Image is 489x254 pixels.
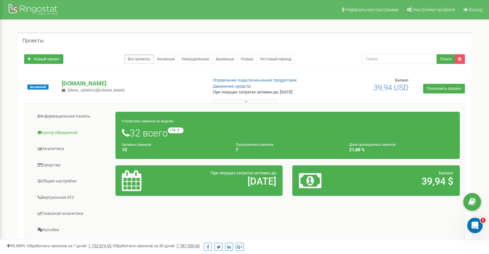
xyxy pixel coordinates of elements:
a: Новый проект [24,54,63,64]
a: Сквозная аналитика [29,206,116,222]
a: Движение средств [213,84,250,89]
a: Активные [153,54,178,64]
h5: Проекты [23,38,44,44]
a: Центр обращений [29,125,116,141]
a: Все проекты [124,54,154,64]
span: Обработано звонков за 30 дней : [113,243,200,248]
a: Средства [29,157,116,173]
small: Целевых звонков [122,143,151,147]
h2: 39,94 $ [354,176,453,187]
a: Аналитика [29,141,116,157]
a: Новые [237,54,257,64]
h4: 7 [236,147,340,152]
u: 7 787 559,00 [177,243,200,248]
small: Статистика звонков за неделю [122,119,174,123]
a: Тестовый период [256,54,295,64]
span: [EMAIL_ADDRESS][DOMAIN_NAME] [68,88,124,92]
button: Поиск [437,54,455,64]
small: +16 [168,127,184,133]
a: Пополнить баланс [423,84,465,93]
small: Пропущенных звонков [236,143,273,147]
h4: 21,88 % [349,147,453,152]
a: Архивные [212,54,238,64]
input: Поиск [362,54,437,64]
span: Обработано звонков за 7 дней : [27,243,112,248]
p: [DOMAIN_NAME] [62,79,202,88]
span: Выход [469,7,483,12]
iframe: Intercom live chat [467,218,483,233]
a: Информационная панель [29,109,116,124]
p: При текущих затратах активен до: [DATE] [213,89,316,95]
span: Настройки профиля [413,7,455,12]
small: Доля пропущенных звонков [349,143,395,147]
a: Управление подключенными продуктами [213,78,297,83]
span: При текущих затратах активен до [211,171,276,175]
span: Баланс [439,171,453,175]
span: 1 [480,218,485,223]
h2: [DATE] [177,176,276,187]
span: Активный [27,84,49,90]
span: Реферальная программа [345,7,399,12]
span: 39,94 USD [374,83,409,92]
a: Виртуальная АТС [29,190,116,206]
a: Коллбек [29,222,116,238]
span: 99,989% [6,243,26,248]
a: Общие настройки [29,173,116,189]
a: Непродленные [178,54,213,64]
span: Баланс [395,78,409,83]
u: 1 752 874,00 [88,243,112,248]
h1: 32 всего [122,127,453,138]
h4: 10 [122,147,226,152]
